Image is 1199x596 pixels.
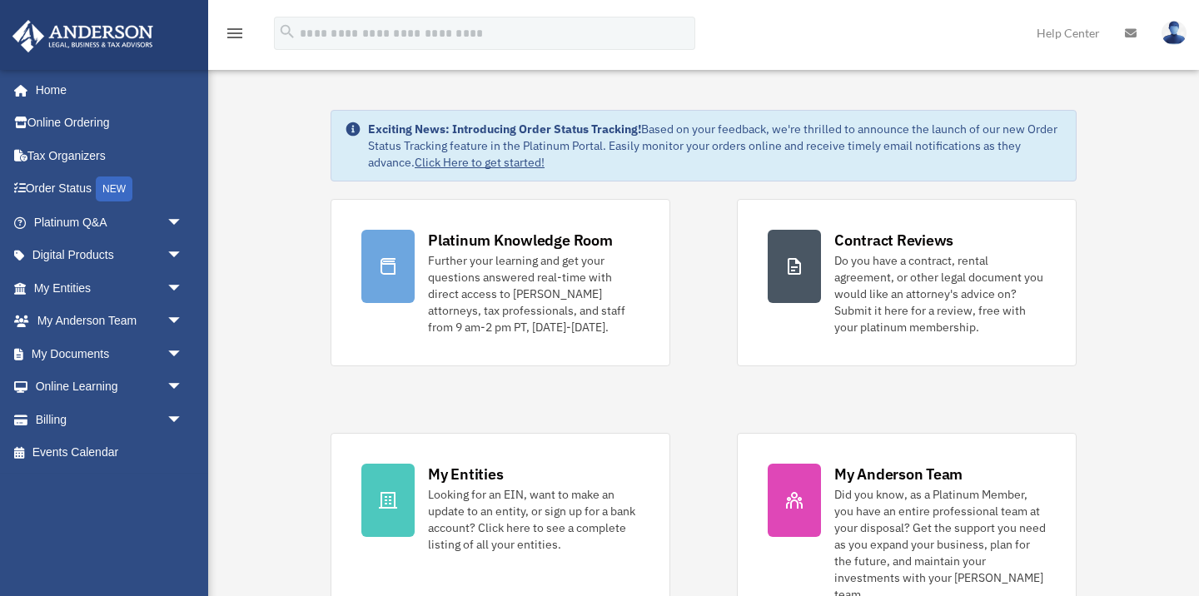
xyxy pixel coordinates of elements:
[167,239,200,273] span: arrow_drop_down
[12,403,208,436] a: Billingarrow_drop_down
[428,230,613,251] div: Platinum Knowledge Room
[737,199,1077,366] a: Contract Reviews Do you have a contract, rental agreement, or other legal document you would like...
[428,486,639,553] div: Looking for an EIN, want to make an update to an entity, or sign up for a bank account? Click her...
[12,305,208,338] a: My Anderson Teamarrow_drop_down
[167,271,200,305] span: arrow_drop_down
[278,22,296,41] i: search
[428,252,639,335] div: Further your learning and get your questions answered real-time with direct access to [PERSON_NAM...
[1162,21,1187,45] img: User Pic
[428,464,503,484] div: My Entities
[225,29,245,43] a: menu
[331,199,670,366] a: Platinum Knowledge Room Further your learning and get your questions answered real-time with dire...
[834,252,1046,335] div: Do you have a contract, rental agreement, or other legal document you would like an attorney's ad...
[368,122,641,137] strong: Exciting News: Introducing Order Status Tracking!
[167,206,200,240] span: arrow_drop_down
[834,230,953,251] div: Contract Reviews
[167,370,200,405] span: arrow_drop_down
[12,370,208,404] a: Online Learningarrow_drop_down
[415,155,545,170] a: Click Here to get started!
[12,73,200,107] a: Home
[7,20,158,52] img: Anderson Advisors Platinum Portal
[167,337,200,371] span: arrow_drop_down
[12,139,208,172] a: Tax Organizers
[12,436,208,469] a: Events Calendar
[96,176,132,201] div: NEW
[167,305,200,339] span: arrow_drop_down
[12,337,208,370] a: My Documentsarrow_drop_down
[12,239,208,272] a: Digital Productsarrow_drop_down
[12,172,208,206] a: Order StatusNEW
[12,206,208,239] a: Platinum Q&Aarrow_drop_down
[225,23,245,43] i: menu
[12,271,208,305] a: My Entitiesarrow_drop_down
[834,464,963,484] div: My Anderson Team
[12,107,208,140] a: Online Ordering
[368,121,1062,171] div: Based on your feedback, we're thrilled to announce the launch of our new Order Status Tracking fe...
[167,403,200,437] span: arrow_drop_down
